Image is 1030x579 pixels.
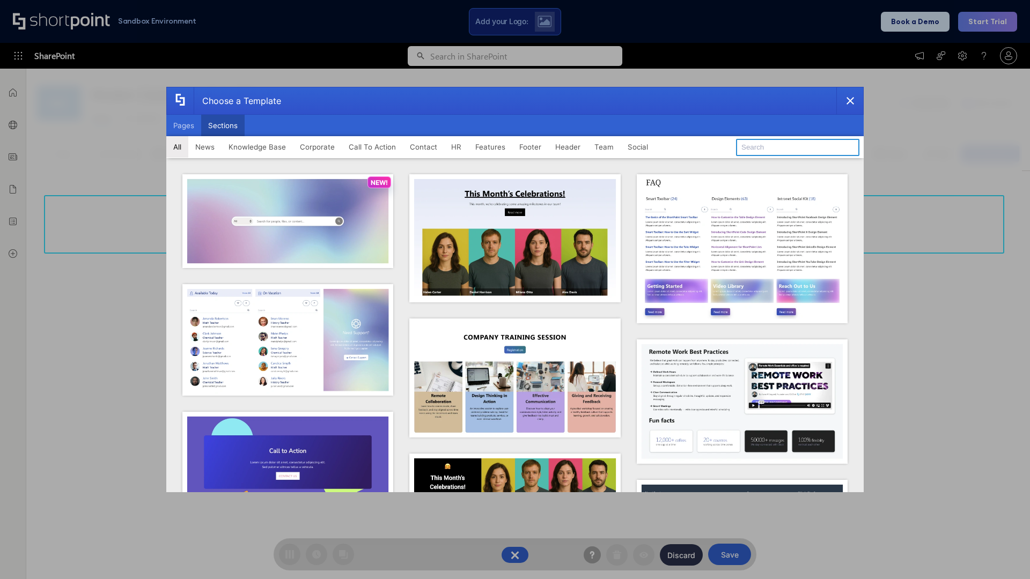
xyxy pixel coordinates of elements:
[166,87,864,492] div: template selector
[587,136,621,158] button: Team
[166,115,201,136] button: Pages
[371,179,388,187] p: NEW!
[548,136,587,158] button: Header
[468,136,512,158] button: Features
[342,136,403,158] button: Call To Action
[976,528,1030,579] iframe: Chat Widget
[512,136,548,158] button: Footer
[444,136,468,158] button: HR
[188,136,222,158] button: News
[293,136,342,158] button: Corporate
[222,136,293,158] button: Knowledge Base
[621,136,655,158] button: Social
[166,136,188,158] button: All
[194,87,281,114] div: Choose a Template
[403,136,444,158] button: Contact
[201,115,245,136] button: Sections
[736,139,859,156] input: Search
